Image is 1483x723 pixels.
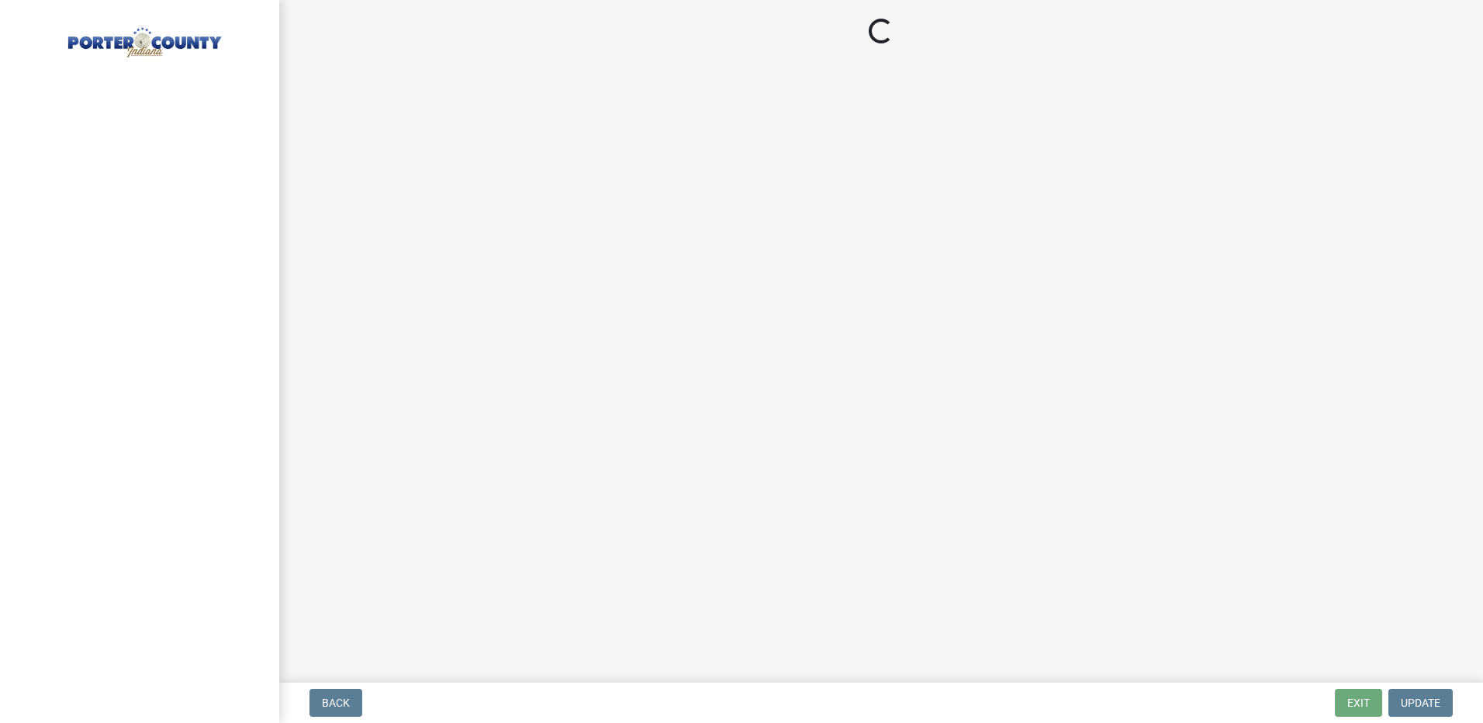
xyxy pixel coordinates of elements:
img: Porter County, Indiana [31,16,254,60]
button: Exit [1335,689,1382,717]
button: Back [309,689,362,717]
span: Update [1401,697,1440,709]
button: Update [1388,689,1453,717]
span: Back [322,697,350,709]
